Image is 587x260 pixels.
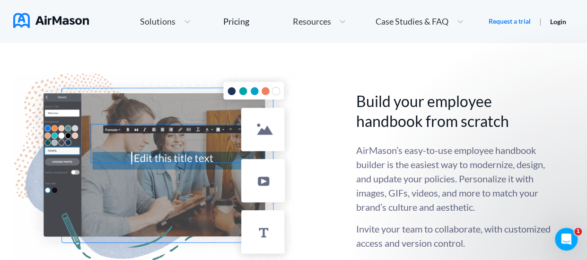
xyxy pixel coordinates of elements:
a: Request a trial [489,17,531,26]
iframe: Intercom live chat [555,228,578,251]
span: | [539,17,542,26]
a: Login [550,18,566,26]
p: AirMason’s easy-to-use employee handbook builder is the easiest way to modernize, design, and upd... [356,143,560,214]
span: Resources [292,17,331,26]
img: AirMason Logo [13,13,89,28]
div: Invite your team to collaborate, with customized access and version control. [356,143,560,250]
span: 1 [574,228,582,235]
span: Solutions [140,17,175,26]
h2: Build your employee handbook from scratch [356,91,560,131]
span: Case Studies & FAQ [376,17,448,26]
div: Pricing [223,17,249,26]
a: Pricing [223,13,249,30]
